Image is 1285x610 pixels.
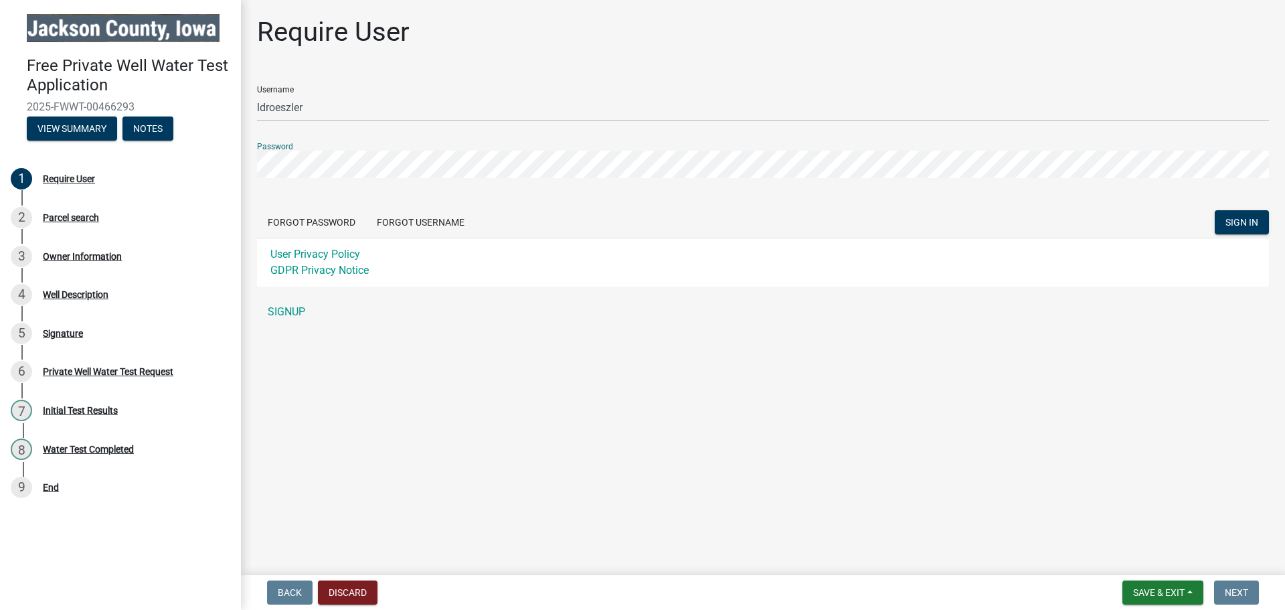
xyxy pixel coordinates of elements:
[1225,217,1258,228] span: SIGN IN
[11,477,32,498] div: 9
[43,213,99,222] div: Parcel search
[27,117,117,141] button: View Summary
[11,284,32,305] div: 4
[43,290,108,299] div: Well Description
[43,406,118,415] div: Initial Test Results
[11,323,32,344] div: 5
[43,174,95,183] div: Require User
[257,210,366,234] button: Forgot Password
[43,445,134,454] div: Water Test Completed
[1122,581,1203,605] button: Save & Exit
[122,124,173,135] wm-modal-confirm: Notes
[43,483,59,492] div: End
[1133,587,1185,598] span: Save & Exit
[27,100,214,113] span: 2025-FWWT-00466293
[267,581,313,605] button: Back
[366,210,475,234] button: Forgot Username
[257,299,1269,325] a: SIGNUP
[11,361,32,382] div: 6
[270,248,360,260] a: User Privacy Policy
[11,400,32,421] div: 7
[257,16,410,48] h1: Require User
[27,14,220,42] img: Jackson County, Iowa
[1214,581,1259,605] button: Next
[11,168,32,189] div: 1
[270,264,369,277] a: GDPR Privacy Notice
[11,207,32,228] div: 2
[27,56,230,95] h4: Free Private Well Water Test Application
[318,581,377,605] button: Discard
[11,246,32,267] div: 3
[278,587,302,598] span: Back
[43,329,83,338] div: Signature
[43,367,173,376] div: Private Well Water Test Request
[11,439,32,460] div: 8
[1225,587,1248,598] span: Next
[27,124,117,135] wm-modal-confirm: Summary
[1215,210,1269,234] button: SIGN IN
[122,117,173,141] button: Notes
[43,252,122,261] div: Owner Information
